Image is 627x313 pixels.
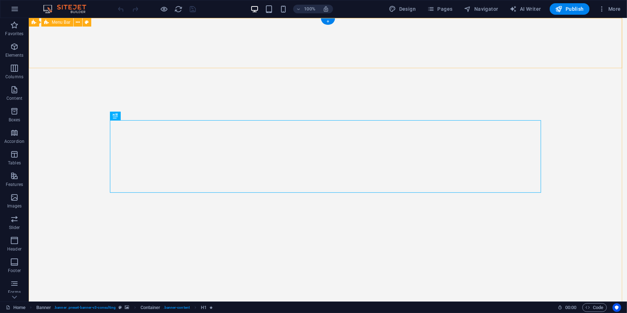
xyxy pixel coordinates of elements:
p: Features [6,182,23,187]
div: Design (Ctrl+Alt+Y) [386,3,419,15]
span: Code [586,303,604,312]
i: Reload page [175,5,183,13]
img: Editor Logo [41,5,95,13]
button: Navigator [461,3,501,15]
button: Code [582,303,607,312]
button: 100% [293,5,319,13]
div: + [321,18,335,25]
span: 00 00 [565,303,576,312]
p: Forms [8,289,21,295]
button: Publish [550,3,590,15]
p: Elements [5,52,24,58]
p: Favorites [5,31,23,37]
p: Columns [5,74,23,80]
span: Click to select. Double-click to edit [140,303,161,312]
i: This element contains a background [125,305,129,309]
span: Publish [555,5,584,13]
p: Header [7,246,22,252]
span: Pages [427,5,452,13]
p: Accordion [4,139,24,144]
i: This element is a customizable preset [119,305,122,309]
p: Footer [8,268,21,274]
span: . banner .preset-banner-v3-consulting [54,303,116,312]
span: AI Writer [510,5,541,13]
p: Content [6,95,22,101]
button: Usercentrics [613,303,621,312]
button: reload [174,5,183,13]
button: More [595,3,624,15]
h6: 100% [304,5,315,13]
span: . banner-content [163,303,190,312]
p: Boxes [9,117,20,123]
h6: Session time [558,303,577,312]
button: AI Writer [507,3,544,15]
a: Click to cancel selection. Double-click to open Pages [6,303,26,312]
i: Element contains an animation [209,305,213,309]
span: : [570,305,571,310]
span: More [598,5,621,13]
span: Menu Bar [52,20,70,24]
p: Tables [8,160,21,166]
nav: breadcrumb [36,303,213,312]
span: Navigator [464,5,498,13]
span: Click to select. Double-click to edit [201,303,207,312]
span: Click to select. Double-click to edit [36,303,51,312]
i: On resize automatically adjust zoom level to fit chosen device. [323,6,329,12]
button: Click here to leave preview mode and continue editing [160,5,169,13]
button: Pages [424,3,455,15]
button: Design [386,3,419,15]
span: Design [389,5,416,13]
p: Images [7,203,22,209]
p: Slider [9,225,20,230]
